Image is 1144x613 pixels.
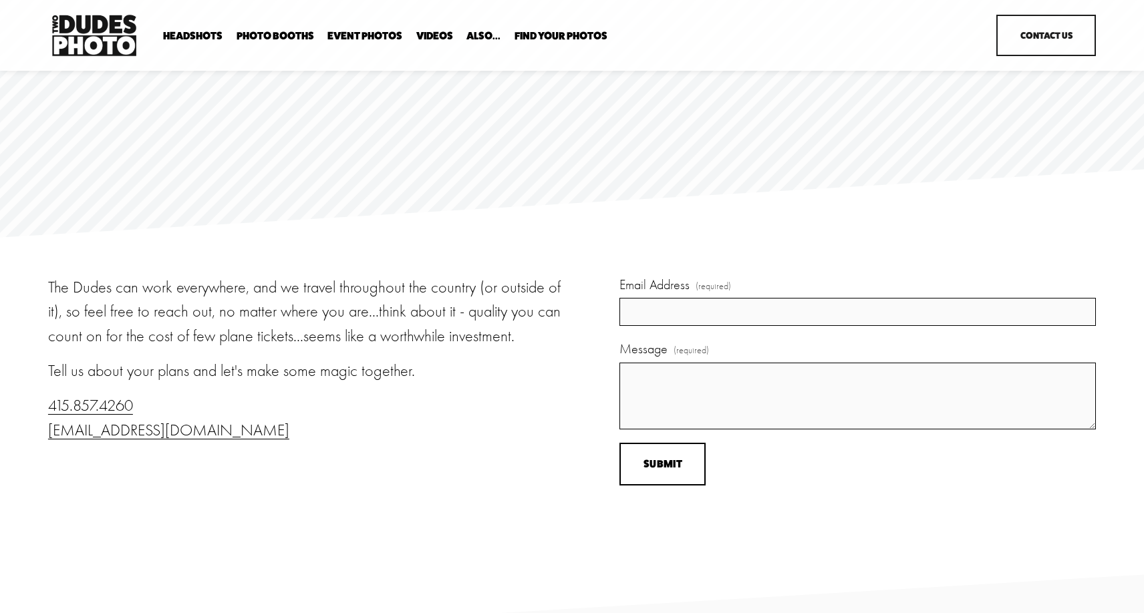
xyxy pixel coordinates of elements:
span: Find Your Photos [515,31,607,41]
span: Message [619,339,668,359]
span: (required) [674,343,709,357]
a: folder dropdown [515,29,607,42]
span: Submit [643,457,682,470]
a: folder dropdown [237,29,314,42]
span: Email Address [619,275,690,295]
a: Event Photos [327,29,402,42]
p: The Dudes can work everywhere, and we travel throughout the country (or outside of it), so feel f... [48,275,569,348]
button: SubmitSubmit [619,443,706,486]
span: Also... [466,31,500,41]
a: [EMAIL_ADDRESS][DOMAIN_NAME] [48,421,289,439]
img: Two Dudes Photo | Headshots, Portraits &amp; Photo Booths [48,11,140,59]
a: 415.857.4260 [48,396,133,415]
a: folder dropdown [163,29,223,42]
a: Videos [416,29,453,42]
a: folder dropdown [466,29,500,42]
p: Tell us about your plans and let's make some magic together. [48,359,569,383]
span: Photo Booths [237,31,314,41]
span: (required) [696,279,731,293]
a: Contact Us [996,15,1096,56]
span: Headshots [163,31,223,41]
